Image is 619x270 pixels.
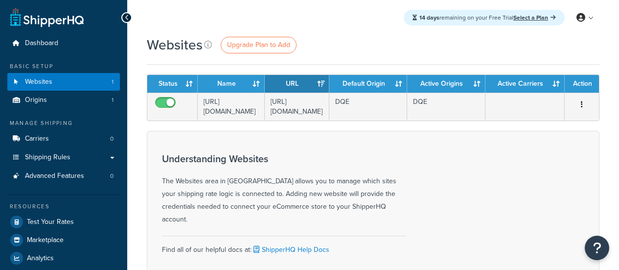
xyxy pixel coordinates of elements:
[221,37,297,53] a: Upgrade Plan to Add
[404,10,565,25] div: remaining on your Free Trial
[585,236,609,260] button: Open Resource Center
[112,78,114,86] span: 1
[265,93,330,121] td: [URL][DOMAIN_NAME]
[7,213,120,231] a: Test Your Rates
[112,96,114,104] span: 1
[265,75,330,93] th: URL: activate to sort column ascending
[147,35,203,54] h1: Websites
[10,7,84,27] a: ShipperHQ Home
[565,75,599,93] th: Action
[162,236,407,256] div: Find all of our helpful docs at:
[27,236,64,245] span: Marketplace
[27,218,74,226] span: Test Your Rates
[329,93,407,121] td: DQE
[252,245,329,255] a: ShipperHQ Help Docs
[7,167,120,185] a: Advanced Features 0
[198,75,265,93] th: Name: activate to sort column ascending
[7,119,120,127] div: Manage Shipping
[27,254,54,263] span: Analytics
[198,93,265,121] td: [URL][DOMAIN_NAME]
[110,172,114,180] span: 0
[7,62,120,71] div: Basic Setup
[227,40,290,50] span: Upgrade Plan to Add
[7,231,120,249] a: Marketplace
[7,91,120,109] li: Origins
[7,91,120,109] a: Origins 1
[419,13,439,22] strong: 14 days
[110,135,114,143] span: 0
[329,75,407,93] th: Default Origin: activate to sort column ascending
[25,39,58,48] span: Dashboard
[7,167,120,185] li: Advanced Features
[485,75,565,93] th: Active Carriers: activate to sort column ascending
[162,153,407,164] h3: Understanding Websites
[7,34,120,52] a: Dashboard
[7,148,120,167] a: Shipping Rules
[7,202,120,211] div: Resources
[7,73,120,91] a: Websites 1
[7,130,120,148] a: Carriers 0
[513,13,556,22] a: Select a Plan
[407,75,485,93] th: Active Origins: activate to sort column ascending
[25,153,70,162] span: Shipping Rules
[162,153,407,226] div: The Websites area in [GEOGRAPHIC_DATA] allows you to manage which sites your shipping rate logic ...
[7,73,120,91] li: Websites
[25,78,52,86] span: Websites
[25,96,47,104] span: Origins
[25,135,49,143] span: Carriers
[7,130,120,148] li: Carriers
[7,249,120,267] a: Analytics
[407,93,485,121] td: DQE
[147,75,198,93] th: Status: activate to sort column ascending
[25,172,84,180] span: Advanced Features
